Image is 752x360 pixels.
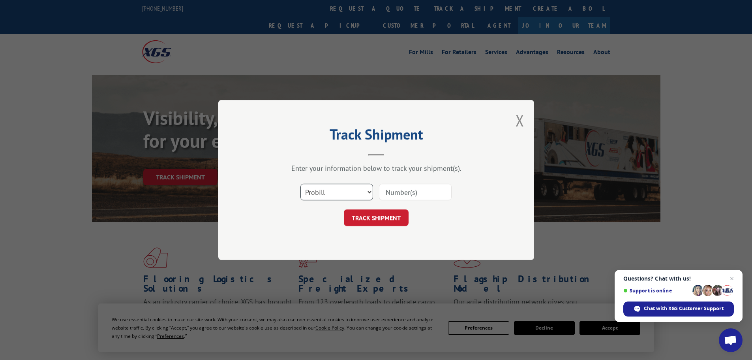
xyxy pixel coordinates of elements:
[623,288,690,294] span: Support is online
[344,209,409,226] button: TRACK SHIPMENT
[719,328,743,352] a: Open chat
[516,110,524,131] button: Close modal
[258,164,495,173] div: Enter your information below to track your shipment(s).
[379,184,452,200] input: Number(s)
[623,275,734,282] span: Questions? Chat with us!
[258,129,495,144] h2: Track Shipment
[644,305,724,312] span: Chat with XGS Customer Support
[623,302,734,317] span: Chat with XGS Customer Support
